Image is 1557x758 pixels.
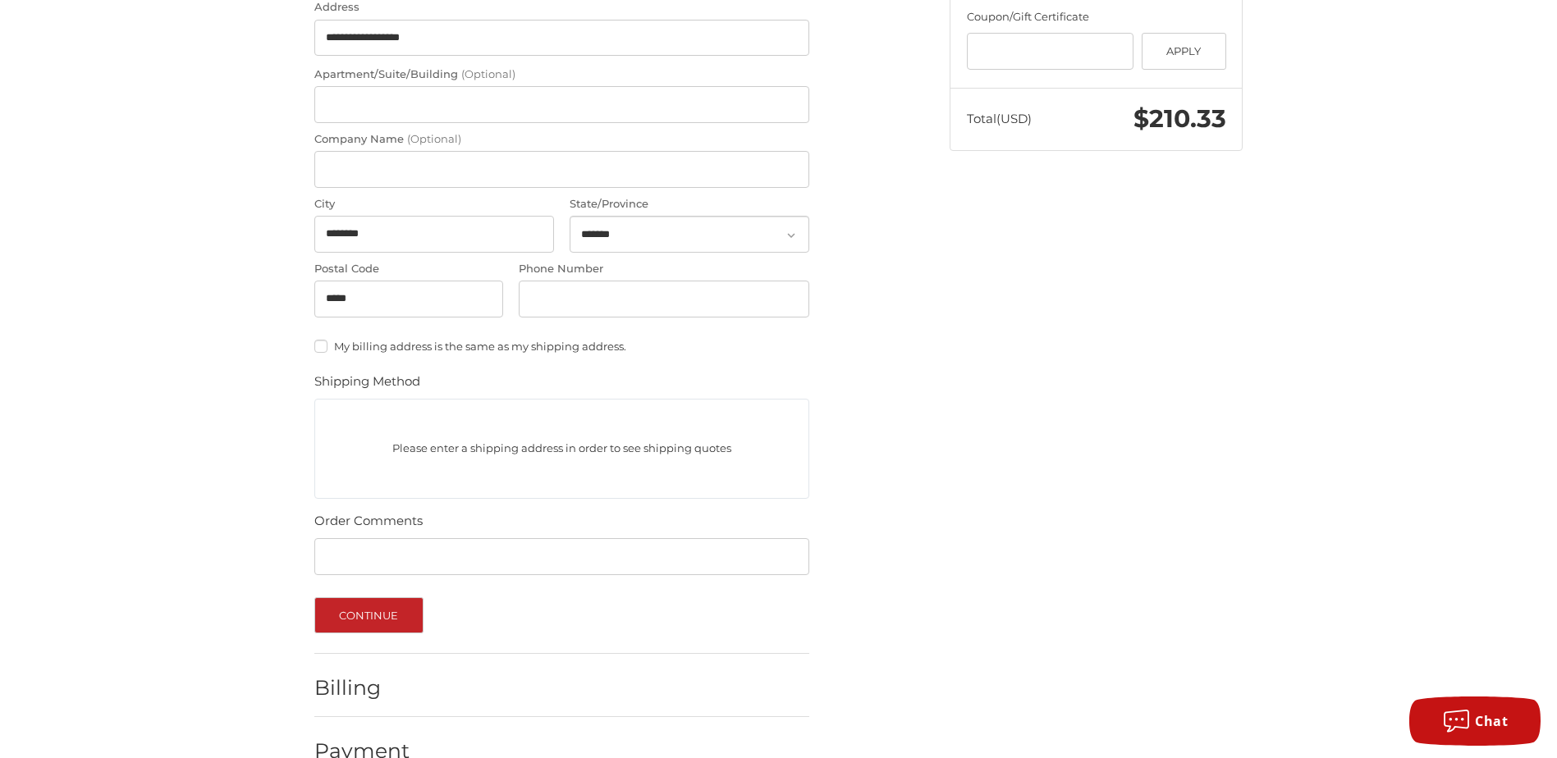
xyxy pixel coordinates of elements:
[1133,103,1226,134] span: $210.33
[570,196,809,212] label: State/Province
[314,131,809,148] label: Company Name
[314,66,809,83] label: Apartment/Suite/Building
[1142,33,1226,70] button: Apply
[519,261,809,277] label: Phone Number
[967,33,1134,70] input: Gift Certificate or Coupon Code
[314,512,423,538] legend: Order Comments
[407,132,461,145] small: (Optional)
[314,372,420,399] legend: Shipping Method
[314,196,554,212] label: City
[315,432,808,464] p: Please enter a shipping address in order to see shipping quotes
[1475,712,1508,730] span: Chat
[314,675,410,701] h2: Billing
[967,9,1226,25] div: Coupon/Gift Certificate
[1409,696,1541,746] button: Chat
[314,261,503,277] label: Postal Code
[461,67,515,80] small: (Optional)
[967,111,1032,126] span: Total (USD)
[314,597,424,633] button: Continue
[314,340,809,353] label: My billing address is the same as my shipping address.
